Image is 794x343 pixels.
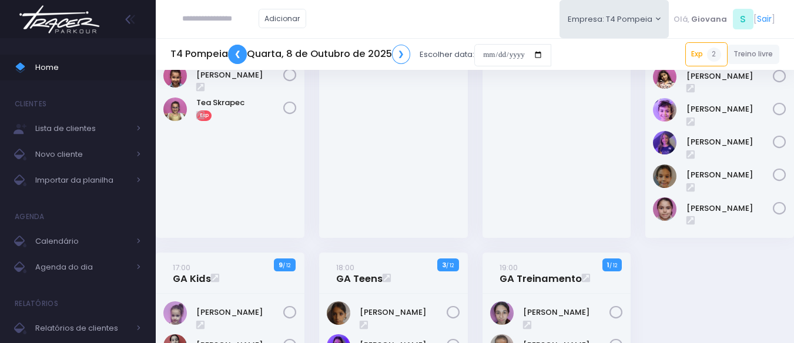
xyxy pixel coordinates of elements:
small: 18:00 [336,262,354,273]
img: Ana Laura Nóbrega [327,301,350,325]
small: / 12 [283,262,290,269]
h4: Relatórios [15,292,58,315]
img: Anita Feliciano de Carvalho [490,301,514,325]
a: Treino livre [728,45,780,64]
h5: T4 Pompeia Quarta, 8 de Outubro de 2025 [170,45,410,64]
a: 19:00GA Treinamento [500,261,582,285]
a: 17:00GA Kids [173,261,211,285]
span: Novo cliente [35,147,129,162]
strong: 9 [279,260,283,270]
span: S [733,9,753,29]
img: Luiza Braz [653,65,676,89]
h4: Clientes [15,92,46,116]
a: [PERSON_NAME] [686,70,773,82]
span: Importar da planilha [35,173,129,188]
a: Adicionar [259,9,307,28]
img: Catarina Miranda [163,301,187,325]
a: [PERSON_NAME] [196,69,283,81]
a: [PERSON_NAME] [360,307,447,318]
small: / 12 [446,262,454,269]
a: [PERSON_NAME] [523,307,610,318]
img: Tea Skrapec Betz [163,97,187,121]
a: [PERSON_NAME] [686,203,773,214]
span: Home [35,60,141,75]
span: Calendário [35,234,129,249]
a: ❯ [392,45,411,64]
small: 17:00 [173,262,190,273]
span: Giovana [691,14,727,25]
div: [ ] [669,6,779,32]
small: 19:00 [500,262,518,273]
img: Nina Loureiro Andrusyszyn [653,98,676,122]
span: Olá, [674,14,689,25]
a: 18:00GA Teens [336,261,383,285]
img: STELLA ARAUJO LAGUNA [163,64,187,88]
span: Relatórios de clientes [35,321,129,336]
a: [PERSON_NAME] [686,103,773,115]
span: 2 [707,48,721,62]
a: [PERSON_NAME] [686,136,773,148]
a: [PERSON_NAME] [686,169,773,181]
img: Sofia Ramos Roman Torres [653,164,676,188]
img: Rosa Widman [653,131,676,154]
small: / 12 [609,262,617,269]
a: Sair [757,13,772,25]
a: [PERSON_NAME] [196,307,283,318]
strong: 1 [607,260,609,270]
a: Tea Skrapec [196,97,283,109]
span: Lista de clientes [35,121,129,136]
a: Exp2 [685,42,728,66]
span: Agenda do dia [35,260,129,275]
strong: 3 [442,260,446,270]
img: Sophia de Souza Arantes [653,197,676,221]
div: Escolher data: [170,41,551,68]
h4: Agenda [15,205,45,228]
a: ❮ [228,45,247,64]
